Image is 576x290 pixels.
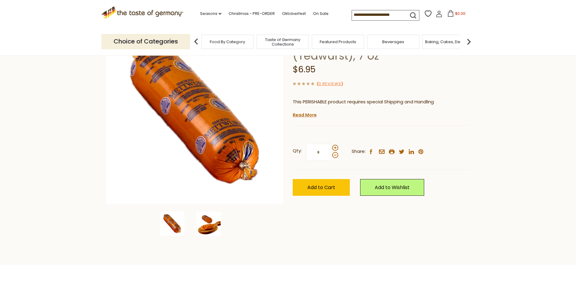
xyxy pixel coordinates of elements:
[455,11,465,16] span: $0.00
[106,26,284,204] img: Stiglmeier Mettwurst (Teawurst), 7 oz
[463,36,475,48] img: next arrow
[293,112,317,118] a: Read More
[190,36,202,48] img: previous arrow
[320,40,356,44] a: Featured Products
[101,34,190,49] p: Choice of Categories
[196,212,221,236] img: Stiglmeier Mettwurst (Teawurst), 7 oz
[298,110,470,118] li: We will ship this product in heat-protective packaging and ice.
[210,40,245,44] a: Food By Category
[293,179,350,196] button: Add to Cart
[313,10,329,17] a: On Sale
[229,10,275,17] a: Christmas - PRE-ORDER
[425,40,472,44] a: Baking, Cakes, Desserts
[306,144,331,161] input: Qty:
[382,40,404,44] a: Beverages
[160,212,184,236] img: Stiglmeier Mettwurst (Teawurst), 7 oz
[258,37,307,47] a: Taste of Germany Collections
[444,10,469,19] button: $0.00
[282,10,306,17] a: Oktoberfest
[317,81,343,87] span: ( )
[293,98,470,106] p: This PERISHABLE product requires special Shipping and Handling
[293,64,315,75] span: $6.95
[319,81,341,87] a: 0 Reviews
[307,184,335,191] span: Add to Cart
[360,179,424,196] a: Add to Wishlist
[200,10,221,17] a: Seasons
[293,147,302,155] strong: Qty:
[352,148,366,155] span: Share:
